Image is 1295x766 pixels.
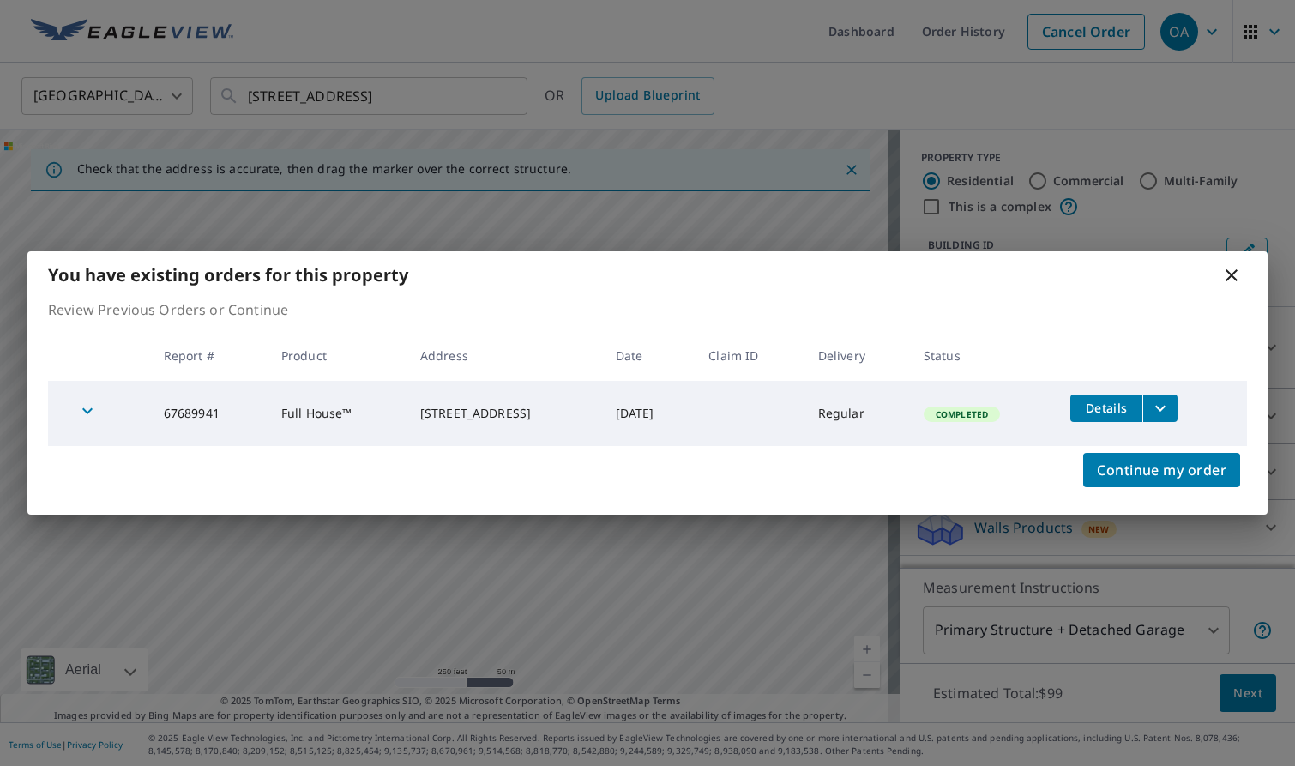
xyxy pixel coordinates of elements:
button: Continue my order [1083,453,1240,487]
th: Claim ID [695,330,804,381]
b: You have existing orders for this property [48,263,408,286]
span: Continue my order [1097,458,1226,482]
span: Details [1081,400,1132,416]
th: Delivery [804,330,910,381]
th: Product [268,330,407,381]
td: 67689941 [150,381,268,446]
td: [DATE] [602,381,696,446]
th: Status [910,330,1057,381]
th: Address [407,330,602,381]
div: [STREET_ADDRESS] [420,405,588,422]
span: Completed [925,408,998,420]
th: Report # [150,330,268,381]
p: Review Previous Orders or Continue [48,299,1247,320]
button: filesDropdownBtn-67689941 [1142,395,1178,422]
td: Regular [804,381,910,446]
button: detailsBtn-67689941 [1070,395,1142,422]
td: Full House™ [268,381,407,446]
th: Date [602,330,696,381]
